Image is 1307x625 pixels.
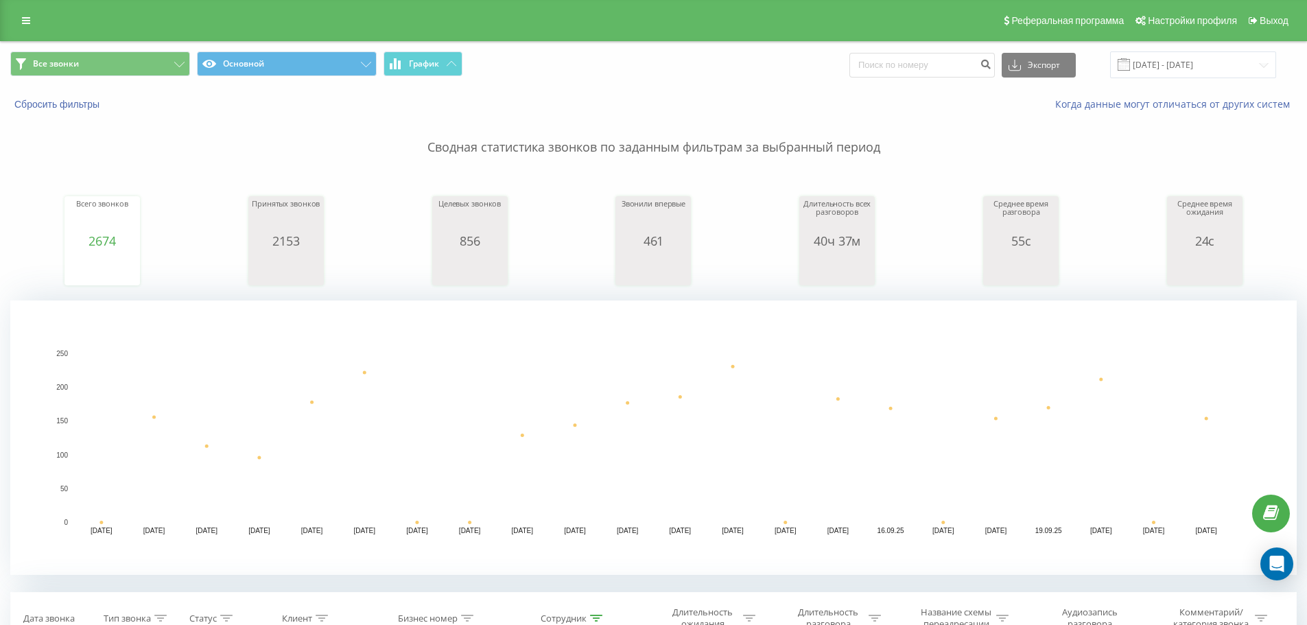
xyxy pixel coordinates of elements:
[10,51,190,76] button: Все звонки
[60,485,69,493] text: 50
[619,200,687,234] div: Звонили впервые
[827,527,849,534] text: [DATE]
[775,527,797,534] text: [DATE]
[459,527,481,534] text: [DATE]
[803,248,871,289] svg: A chart.
[91,527,113,534] text: [DATE]
[987,234,1055,248] div: 55с
[803,200,871,234] div: Длительность всех разговоров
[252,200,320,234] div: Принятых звонков
[197,51,377,76] button: Основной
[196,527,217,534] text: [DATE]
[619,234,687,248] div: 461
[1170,200,1239,234] div: Среднее время ожидания
[436,200,504,234] div: Целевых звонков
[23,613,75,624] div: Дата звонка
[1090,527,1112,534] text: [DATE]
[1011,15,1124,26] span: Реферальная программа
[143,527,165,534] text: [DATE]
[10,98,106,110] button: Сбросить фильтры
[189,613,217,624] div: Статус
[354,527,376,534] text: [DATE]
[56,384,68,391] text: 200
[564,527,586,534] text: [DATE]
[987,248,1055,289] svg: A chart.
[849,53,995,78] input: Поиск по номеру
[1260,15,1288,26] span: Выход
[56,350,68,357] text: 250
[1148,15,1237,26] span: Настройки профиля
[722,527,744,534] text: [DATE]
[803,234,871,248] div: 40ч 37м
[512,527,534,534] text: [DATE]
[1002,53,1076,78] button: Экспорт
[932,527,954,534] text: [DATE]
[617,527,639,534] text: [DATE]
[1143,527,1165,534] text: [DATE]
[619,248,687,289] svg: A chart.
[878,527,904,534] text: 16.09.25
[104,613,151,624] div: Тип звонка
[68,248,137,289] svg: A chart.
[1035,527,1062,534] text: 19.09.25
[1260,547,1293,580] div: Open Intercom Messenger
[252,234,320,248] div: 2153
[68,234,137,248] div: 2674
[987,200,1055,234] div: Среднее время разговора
[248,527,270,534] text: [DATE]
[301,527,323,534] text: [DATE]
[56,451,68,459] text: 100
[541,613,587,624] div: Сотрудник
[1170,234,1239,248] div: 24с
[398,613,458,624] div: Бизнес номер
[384,51,462,76] button: График
[670,527,692,534] text: [DATE]
[1055,97,1297,110] a: Когда данные могут отличаться от других систем
[436,234,504,248] div: 856
[10,111,1297,156] p: Сводная статистика звонков по заданным фильтрам за выбранный период
[282,613,312,624] div: Клиент
[436,248,504,289] svg: A chart.
[33,58,79,69] span: Все звонки
[1195,527,1217,534] text: [DATE]
[68,200,137,234] div: Всего звонков
[56,418,68,425] text: 150
[1170,248,1239,289] svg: A chart.
[985,527,1007,534] text: [DATE]
[10,300,1297,575] svg: A chart.
[64,519,68,526] text: 0
[252,248,320,289] svg: A chart.
[406,527,428,534] text: [DATE]
[409,59,439,69] span: График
